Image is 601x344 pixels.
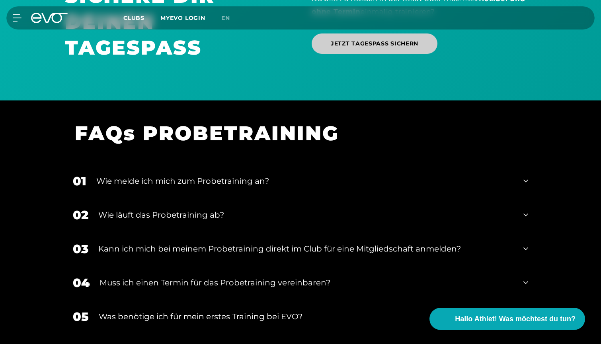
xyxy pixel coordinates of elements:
div: 04 [73,274,90,292]
a: Clubs [123,14,160,22]
div: 03 [73,240,88,258]
div: Wie läuft das Probetraining ab? [98,209,513,221]
a: en [221,14,240,23]
span: Hallo Athlet! Was möchtest du tun? [455,314,576,324]
div: Wie melde ich mich zum Probetraining an? [96,175,513,187]
div: 05 [73,308,89,326]
div: 01 [73,172,86,190]
div: Kann ich mich bei meinem Probetraining direkt im Club für eine Mitgliedschaft anmelden? [98,243,513,255]
div: Muss ich einen Termin für das Probetraining vereinbaren? [100,277,513,289]
span: Clubs [123,14,144,22]
a: MYEVO LOGIN [160,14,205,22]
span: en [221,14,230,22]
h1: FAQs PROBETRAINING [75,120,516,146]
div: 02 [73,206,88,224]
button: Hallo Athlet! Was möchtest du tun? [429,308,585,330]
a: JETZT TAGESPASS SICHERN [312,33,437,54]
div: Was benötige ich für mein erstes Training bei EVO? [99,311,513,322]
span: JETZT TAGESPASS SICHERN [331,39,418,48]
